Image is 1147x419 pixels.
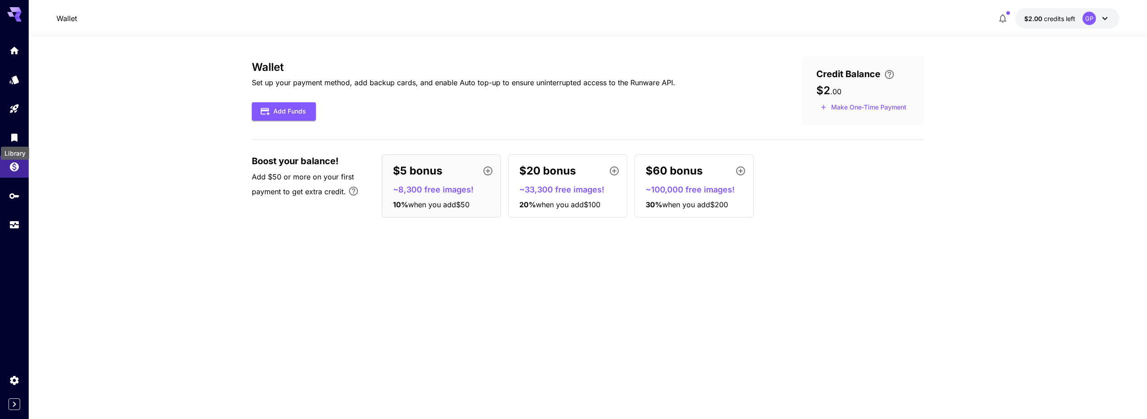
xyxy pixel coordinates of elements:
div: Models [9,74,20,85]
span: . 00 [830,87,841,96]
span: 20 % [519,200,536,209]
p: $60 bonus [646,163,703,179]
p: $20 bonus [519,163,576,179]
nav: breadcrumb [56,13,77,24]
div: Playground [9,103,20,114]
span: when you add $100 [536,200,600,209]
div: Home [9,45,20,56]
p: ~8,300 free images! [393,183,497,196]
button: Bonus applies only to your first payment, up to 30% on the first $1,000. [345,182,362,200]
span: $2.00 [1024,15,1044,22]
div: Library [1,147,29,160]
p: Set up your payment method, add backup cards, and enable Auto top-up to ensure uninterrupted acce... [252,77,675,88]
span: 10 % [393,200,408,209]
span: 30 % [646,200,662,209]
p: ~33,300 free images! [519,183,623,196]
span: $2 [816,84,830,97]
p: $5 bonus [393,163,442,179]
button: Expand sidebar [9,398,20,410]
span: credits left [1044,15,1075,22]
button: Add Funds [252,102,316,121]
div: Wallet [9,158,20,170]
span: Add $50 or more on your first payment to get extra credit. [252,172,354,196]
h3: Wallet [252,61,675,74]
div: $2.00 [1024,14,1075,23]
span: when you add $50 [408,200,470,209]
button: $2.00GP [1015,8,1119,29]
button: Enter your card details and choose an Auto top-up amount to avoid service interruptions. We'll au... [880,69,898,80]
a: Wallet [56,13,77,24]
span: when you add $200 [662,200,728,209]
div: Usage [9,219,20,231]
span: Credit Balance [816,67,880,81]
div: Library [9,132,20,143]
div: Settings [9,375,20,386]
span: Boost your balance! [252,154,339,168]
div: API Keys [9,190,20,201]
p: ~100,000 free images! [646,183,750,196]
button: Make a one-time, non-recurring payment [816,100,910,114]
div: GP [1082,12,1096,25]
